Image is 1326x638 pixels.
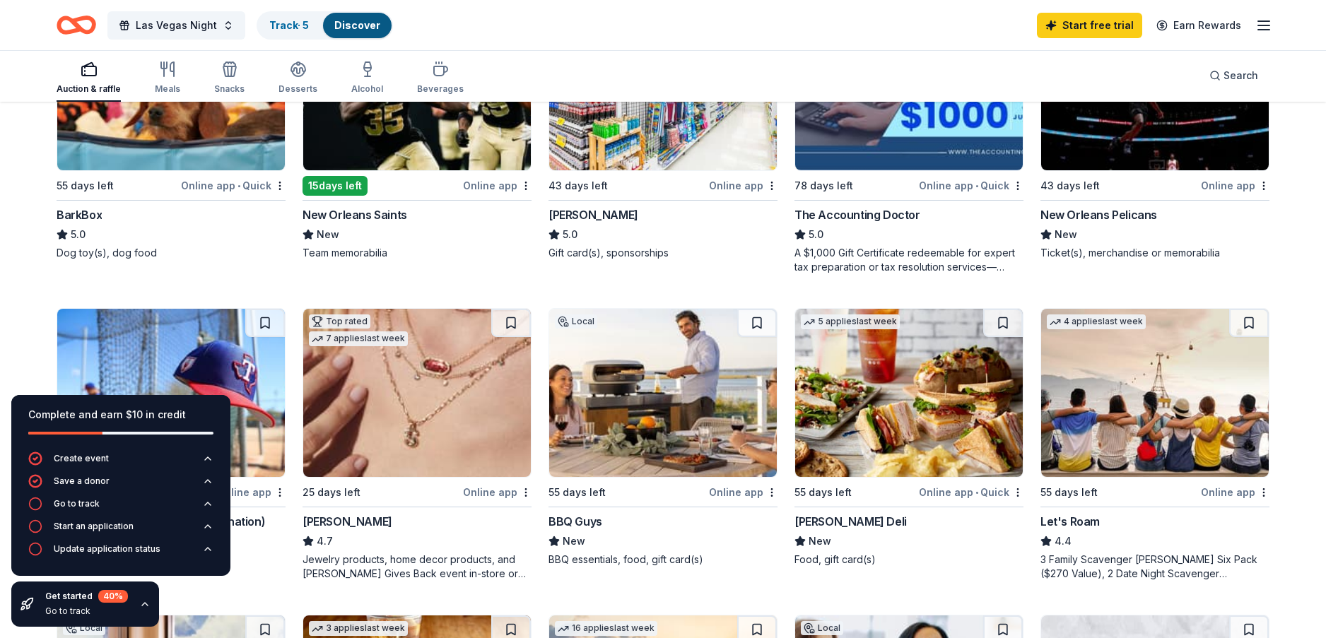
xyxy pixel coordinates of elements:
[794,484,852,501] div: 55 days left
[57,246,286,260] div: Dog toy(s), dog food
[548,206,638,223] div: [PERSON_NAME]
[303,553,532,581] div: Jewelry products, home decor products, and [PERSON_NAME] Gives Back event in-store or online (or ...
[809,226,823,243] span: 5.0
[28,497,213,519] button: Go to track
[214,55,245,102] button: Snacks
[54,475,110,487] div: Save a donor
[555,621,657,636] div: 16 applies last week
[548,246,778,260] div: Gift card(s), sponsorships
[794,177,853,194] div: 78 days left
[54,453,109,464] div: Create event
[28,542,213,565] button: Update application status
[28,406,213,423] div: Complete and earn $10 in credit
[181,177,286,194] div: Online app Quick
[1055,533,1072,550] span: 4.4
[975,180,978,191] span: •
[57,308,286,567] a: Image for Texas Rangers (In-Kind Donation)43 days leftOnline app[US_STATE] Rangers (In-Kind Donat...
[1224,67,1258,84] span: Search
[1040,513,1100,530] div: Let's Roam
[303,513,392,530] div: [PERSON_NAME]
[45,605,128,617] div: Go to track
[269,19,309,31] a: Track· 5
[548,484,606,501] div: 55 days left
[794,1,1023,274] a: Image for The Accounting DoctorTop rated30 applieslast week78 days leftOnline app•QuickThe Accoun...
[709,177,778,194] div: Online app
[28,451,213,474] button: Create event
[1040,484,1098,501] div: 55 days left
[28,519,213,542] button: Start an application
[417,83,464,95] div: Beverages
[57,8,96,42] a: Home
[334,19,380,31] a: Discover
[794,246,1023,274] div: A $1,000 Gift Certificate redeemable for expert tax preparation or tax resolution services—recipi...
[1040,1,1269,260] a: Image for New Orleans PelicansLocal43 days leftOnline appNew Orleans PelicansNewTicket(s), mercha...
[303,176,368,196] div: 15 days left
[1040,177,1100,194] div: 43 days left
[1047,314,1146,329] div: 4 applies last week
[1148,13,1250,38] a: Earn Rewards
[28,474,213,497] button: Save a donor
[1201,483,1269,501] div: Online app
[463,483,532,501] div: Online app
[417,55,464,102] button: Beverages
[98,590,128,603] div: 40 %
[237,180,240,191] span: •
[801,314,900,329] div: 5 applies last week
[57,1,286,260] a: Image for BarkBoxTop rated12 applieslast week55 days leftOnline app•QuickBarkBox5.0Dog toy(s), do...
[309,331,408,346] div: 7 applies last week
[801,621,843,635] div: Local
[257,11,393,40] button: Track· 5Discover
[548,177,608,194] div: 43 days left
[548,308,778,567] a: Image for BBQ GuysLocal55 days leftOnline appBBQ GuysNewBBQ essentials, food, gift card(s)
[57,309,285,477] img: Image for Texas Rangers (In-Kind Donation)
[1055,226,1077,243] span: New
[975,487,978,498] span: •
[794,553,1023,567] div: Food, gift card(s)
[303,484,360,501] div: 25 days left
[463,177,532,194] div: Online app
[563,533,585,550] span: New
[919,177,1023,194] div: Online app Quick
[548,1,778,260] a: Image for Winn-DixieTop rated1 applylast week43 days leftOnline app[PERSON_NAME]5.0Gift card(s), ...
[54,521,134,532] div: Start an application
[563,226,577,243] span: 5.0
[107,11,245,40] button: Las Vegas Night
[278,83,317,95] div: Desserts
[57,83,121,95] div: Auction & raffle
[303,206,407,223] div: New Orleans Saints
[1037,13,1142,38] a: Start free trial
[548,553,778,567] div: BBQ essentials, food, gift card(s)
[555,314,597,329] div: Local
[214,83,245,95] div: Snacks
[351,55,383,102] button: Alcohol
[1040,246,1269,260] div: Ticket(s), merchandise or memorabilia
[1040,553,1269,581] div: 3 Family Scavenger [PERSON_NAME] Six Pack ($270 Value), 2 Date Night Scavenger [PERSON_NAME] Two ...
[303,246,532,260] div: Team memorabilia
[309,621,408,636] div: 3 applies last week
[303,308,532,581] a: Image for Kendra ScottTop rated7 applieslast week25 days leftOnline app[PERSON_NAME]4.7Jewelry pr...
[794,513,907,530] div: [PERSON_NAME] Deli
[217,483,286,501] div: Online app
[136,17,217,34] span: Las Vegas Night
[919,483,1023,501] div: Online app Quick
[303,1,532,260] a: Image for New Orleans SaintsLocal15days leftOnline appNew Orleans SaintsNewTeam memorabilia
[809,533,831,550] span: New
[1201,177,1269,194] div: Online app
[317,226,339,243] span: New
[317,533,333,550] span: 4.7
[351,83,383,95] div: Alcohol
[548,513,602,530] div: BBQ Guys
[278,55,317,102] button: Desserts
[155,55,180,102] button: Meals
[54,543,160,555] div: Update application status
[57,177,114,194] div: 55 days left
[709,483,778,501] div: Online app
[794,308,1023,567] a: Image for McAlister's Deli5 applieslast week55 days leftOnline app•Quick[PERSON_NAME] DeliNewFood...
[1040,206,1157,223] div: New Orleans Pelicans
[1040,308,1269,581] a: Image for Let's Roam4 applieslast week55 days leftOnline appLet's Roam4.43 Family Scavenger [PERS...
[309,314,370,329] div: Top rated
[155,83,180,95] div: Meals
[57,206,102,223] div: BarkBox
[794,206,920,223] div: The Accounting Doctor
[71,226,86,243] span: 5.0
